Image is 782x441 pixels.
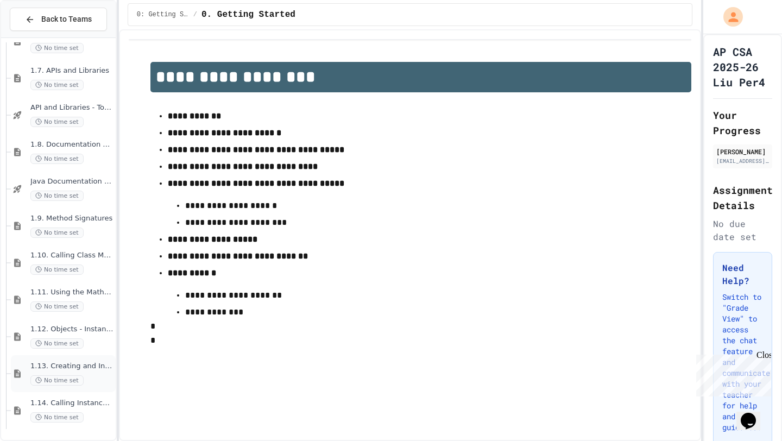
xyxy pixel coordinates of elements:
span: 0. Getting Started [201,8,295,21]
div: Chat with us now!Close [4,4,75,69]
span: No time set [30,191,84,201]
span: No time set [30,301,84,312]
span: No time set [30,43,84,53]
span: 1.13. Creating and Initializing Objects: Constructors [30,362,113,371]
span: Back to Teams [41,14,92,25]
span: 0: Getting Started [137,10,189,19]
span: 1.8. Documentation with Comments and Preconditions [30,140,113,149]
span: 1.12. Objects - Instances of Classes [30,325,113,334]
h3: Need Help? [722,261,763,287]
span: No time set [30,228,84,238]
span: 1.11. Using the Math Class [30,288,113,297]
span: No time set [30,338,84,349]
span: 1.7. APIs and Libraries [30,66,113,75]
h2: Assignment Details [713,182,772,213]
span: No time set [30,117,84,127]
iframe: chat widget [736,398,771,430]
span: 1.14. Calling Instance Methods [30,399,113,408]
h2: Your Progress [713,108,772,138]
span: No time set [30,154,84,164]
span: No time set [30,412,84,423]
span: 1.9. Method Signatures [30,214,113,223]
span: No time set [30,375,84,386]
span: API and Libraries - Topic 1.7 [30,103,113,112]
iframe: chat widget [692,350,771,396]
div: No due date set [713,217,772,243]
div: [PERSON_NAME] [716,147,769,156]
span: Java Documentation with Comments - Topic 1.8 [30,177,113,186]
h1: AP CSA 2025-26 Liu Per4 [713,44,772,90]
div: My Account [712,4,746,29]
div: [EMAIL_ADDRESS][DOMAIN_NAME] [716,157,769,165]
span: / [193,10,197,19]
span: 1.10. Calling Class Methods [30,251,113,260]
span: No time set [30,80,84,90]
p: Switch to "Grade View" to access the chat feature and communicate with your teacher for help and ... [722,292,763,433]
button: Back to Teams [10,8,107,31]
span: No time set [30,264,84,275]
